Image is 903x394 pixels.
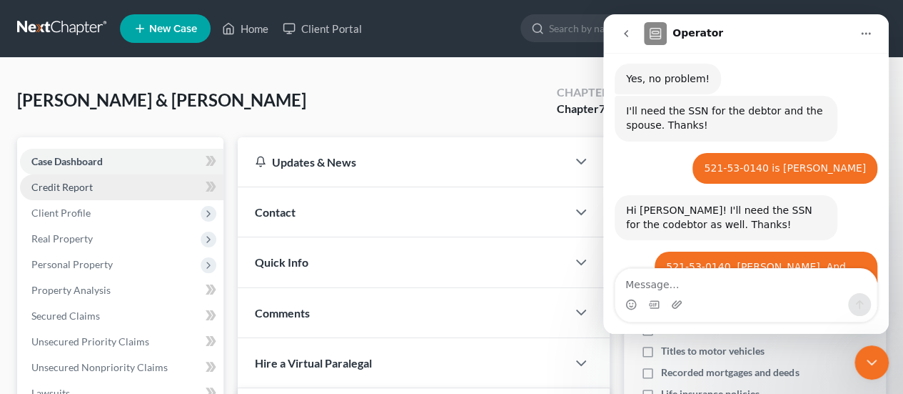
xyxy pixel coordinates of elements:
[31,284,111,296] span: Property Analysis
[31,207,91,219] span: Client Profile
[255,205,296,219] span: Contact
[255,154,550,169] div: Updates & News
[557,84,609,101] div: Chapter
[661,344,765,358] span: Titles to motor vehicles
[20,303,223,329] a: Secured Claims
[31,181,93,193] span: Credit Report
[603,14,889,334] iframe: Intercom live chat
[20,149,223,174] a: Case Dashboard
[215,16,276,41] a: Home
[854,345,889,380] iframe: Intercom live chat
[557,101,609,117] div: Chapter
[599,102,605,115] span: 7
[276,16,368,41] a: Client Portal
[549,15,680,41] input: Search by name...
[255,255,308,269] span: Quick Info
[20,174,223,200] a: Credit Report
[17,89,306,110] span: [PERSON_NAME] & [PERSON_NAME]
[255,306,310,320] span: Comments
[31,155,103,167] span: Case Dashboard
[31,232,93,245] span: Real Property
[149,24,197,34] span: New Case
[20,329,223,355] a: Unsecured Priority Claims
[661,365,799,380] span: Recorded mortgages and deeds
[20,277,223,303] a: Property Analysis
[31,310,100,322] span: Secured Claims
[255,356,372,370] span: Hire a Virtual Paralegal
[31,258,113,270] span: Personal Property
[31,335,149,348] span: Unsecured Priority Claims
[20,355,223,380] a: Unsecured Nonpriority Claims
[31,361,168,373] span: Unsecured Nonpriority Claims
